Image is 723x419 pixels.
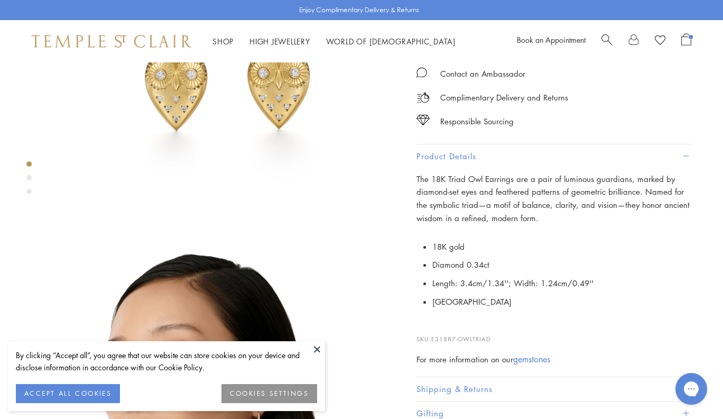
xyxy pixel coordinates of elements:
[212,35,456,48] nav: Main navigation
[517,34,586,45] a: Book an Appointment
[326,36,456,47] a: World of [DEMOGRAPHIC_DATA]World of [DEMOGRAPHIC_DATA]
[432,293,691,311] li: [GEOGRAPHIC_DATA]
[440,91,568,104] p: Complimentary Delivery and Returns
[249,36,310,47] a: High JewelleryHigh Jewellery
[416,324,691,344] p: SKU:
[16,349,317,374] div: By clicking “Accept all”, you agree that our website can store cookies on your device and disclos...
[432,238,691,256] li: 18K gold
[440,115,514,128] div: Responsible Sourcing
[416,144,691,168] button: Product Details
[670,369,712,408] iframe: Gorgias live chat messenger
[26,159,32,203] div: Product gallery navigation
[431,335,490,343] span: E31887-OWLTRIAD
[416,353,691,366] div: For more information on our
[416,174,690,223] span: The 18K Triad Owl Earrings are a pair of luminous guardians, marked by diamond-set eyes and feath...
[601,33,613,49] a: Search
[416,115,430,125] img: icon_sourcing.svg
[416,91,430,104] img: icon_delivery.svg
[655,33,665,49] a: View Wishlist
[221,384,317,403] button: COOKIES SETTINGS
[416,377,691,401] button: Shipping & Returns
[432,256,691,274] li: Diamond 0.34ct
[212,36,234,47] a: ShopShop
[432,274,691,293] li: Length: 3.4cm/1.34''; Width: 1.24cm/0.49''
[416,67,427,78] img: MessageIcon-01_2.svg
[299,5,419,15] p: Enjoy Complimentary Delivery & Returns
[681,33,691,49] a: Open Shopping Bag
[440,67,525,80] div: Contact an Ambassador
[32,35,191,48] img: Temple St. Clair
[16,384,120,403] button: ACCEPT ALL COOKIES
[513,353,550,365] a: gemstones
